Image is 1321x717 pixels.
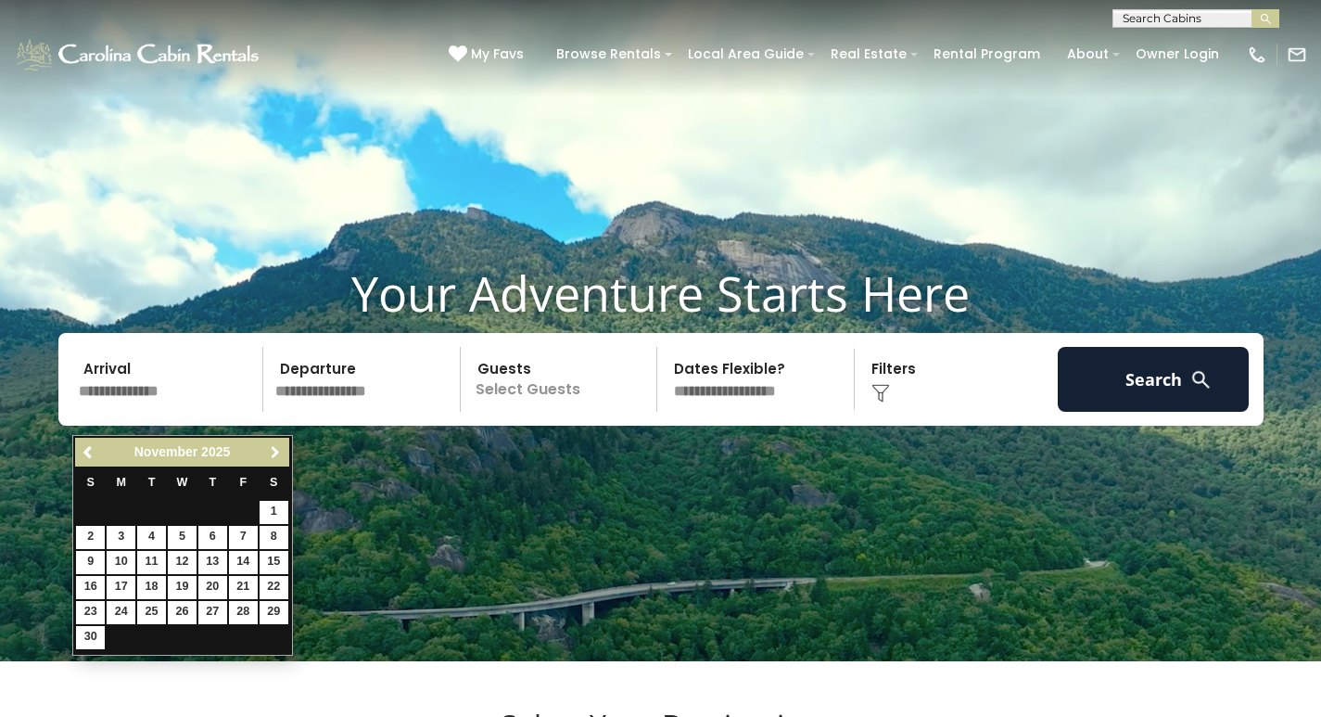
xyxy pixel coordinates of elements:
a: 18 [137,576,166,599]
a: 17 [107,576,135,599]
a: 23 [76,601,105,624]
a: Owner Login [1126,40,1228,69]
a: 24 [107,601,135,624]
a: 14 [229,551,258,574]
span: Tuesday [148,476,156,489]
a: Local Area Guide [679,40,813,69]
span: Monday [116,476,126,489]
img: filter--v1.png [871,384,890,403]
p: Select Guests [466,347,657,412]
a: Real Estate [821,40,916,69]
a: 16 [76,576,105,599]
a: 30 [76,626,105,649]
img: phone-regular-white.png [1247,45,1267,65]
a: 21 [229,576,258,599]
span: Next [268,445,283,460]
a: 29 [260,601,288,624]
a: Rental Program [924,40,1049,69]
a: 10 [107,551,135,574]
a: Browse Rentals [547,40,670,69]
a: 2 [76,526,105,549]
img: White-1-1-2.png [14,36,264,73]
a: 12 [168,551,197,574]
a: 3 [107,526,135,549]
a: About [1058,40,1118,69]
img: mail-regular-white.png [1287,45,1307,65]
span: Saturday [270,476,277,489]
a: My Favs [449,45,528,65]
a: 13 [198,551,227,574]
a: 25 [137,601,166,624]
a: Next [264,441,287,464]
span: My Favs [471,45,524,64]
img: search-regular-white.png [1189,368,1213,391]
a: 15 [260,551,288,574]
a: Previous [77,441,100,464]
a: 28 [229,601,258,624]
a: 22 [260,576,288,599]
span: November [134,444,197,459]
a: 1 [260,501,288,524]
span: Sunday [87,476,95,489]
a: 4 [137,526,166,549]
span: Thursday [210,476,217,489]
a: 6 [198,526,227,549]
span: Previous [82,445,96,460]
a: 7 [229,526,258,549]
h1: Your Adventure Starts Here [14,264,1307,322]
a: 20 [198,576,227,599]
a: 19 [168,576,197,599]
a: 27 [198,601,227,624]
a: 5 [168,526,197,549]
a: 9 [76,551,105,574]
a: 11 [137,551,166,574]
button: Search [1058,347,1250,412]
a: 8 [260,526,288,549]
span: 2025 [201,444,230,459]
a: 26 [168,601,197,624]
span: Wednesday [177,476,188,489]
span: Friday [239,476,247,489]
